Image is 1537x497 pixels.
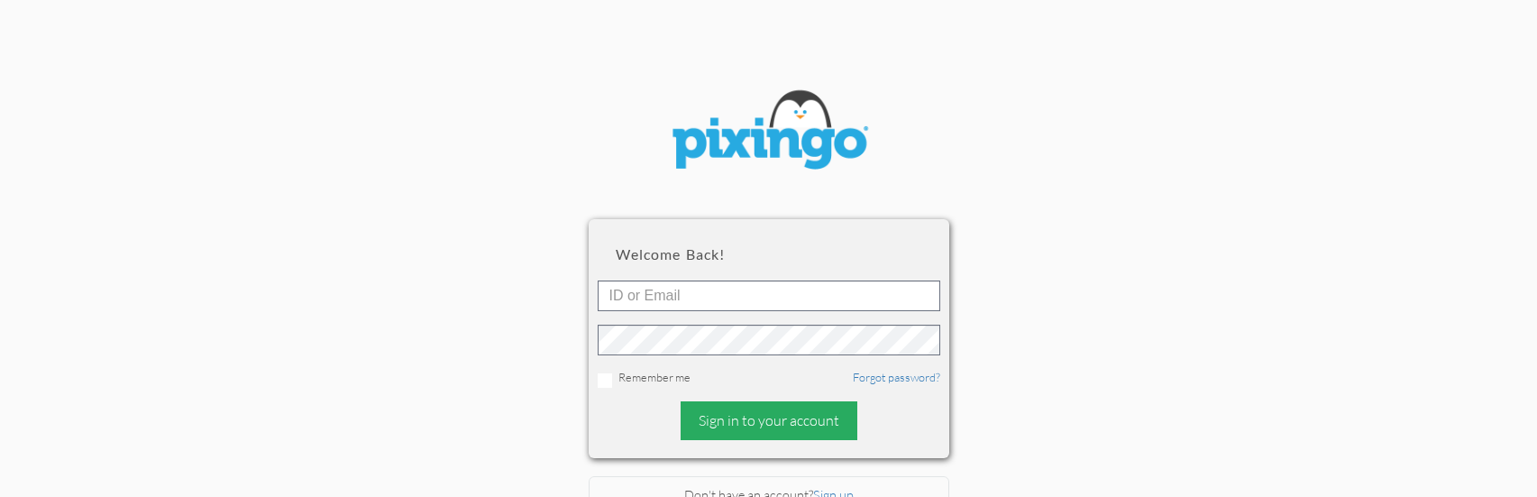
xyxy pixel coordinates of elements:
a: Forgot password? [853,370,940,384]
iframe: Chat [1536,496,1537,497]
input: ID or Email [598,281,940,311]
div: Sign in to your account [681,401,857,440]
div: Remember me [598,369,940,388]
img: pixingo logo [661,81,877,183]
h2: Welcome back! [616,246,922,262]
